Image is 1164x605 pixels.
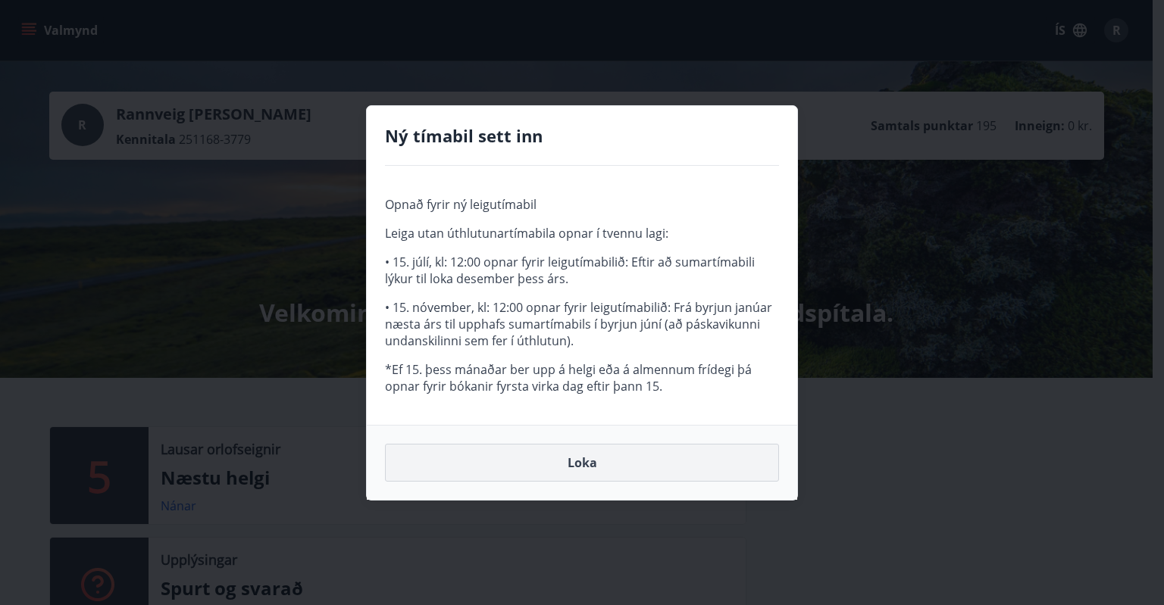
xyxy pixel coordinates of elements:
[385,444,779,482] button: Loka
[385,254,779,287] p: • 15. júlí, kl: 12:00 opnar fyrir leigutímabilið: Eftir að sumartímabili lýkur til loka desember ...
[385,299,779,349] p: • 15. nóvember, kl: 12:00 opnar fyrir leigutímabilið: Frá byrjun janúar næsta árs til upphafs sum...
[385,196,779,213] p: Opnað fyrir ný leigutímabil
[385,361,779,394] p: *Ef 15. þess mánaðar ber upp á helgi eða á almennum frídegi þá opnar fyrir bókanir fyrsta virka d...
[385,225,779,242] p: Leiga utan úthlutunartímabila opnar í tvennu lagi:
[385,124,779,147] h4: Ný tímabil sett inn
